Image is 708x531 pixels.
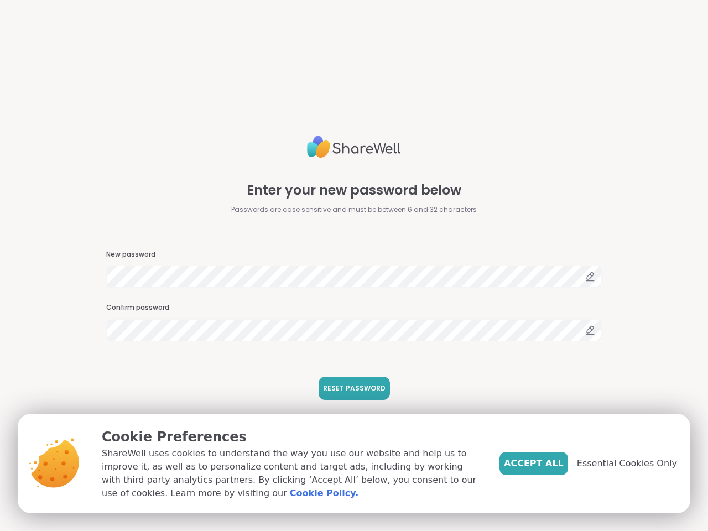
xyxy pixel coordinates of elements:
p: Cookie Preferences [102,427,482,447]
a: Cookie Policy. [290,487,358,500]
button: Accept All [499,452,568,475]
h3: New password [106,250,602,259]
span: Accept All [504,457,564,470]
span: Essential Cookies Only [577,457,677,470]
span: RESET PASSWORD [323,383,386,393]
img: ShareWell Logo [307,131,401,163]
button: RESET PASSWORD [319,377,390,400]
span: Passwords are case sensitive and must be between 6 and 32 characters [231,205,477,215]
p: ShareWell uses cookies to understand the way you use our website and help us to improve it, as we... [102,447,482,500]
span: Enter your new password below [247,180,461,200]
h3: Confirm password [106,303,602,313]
